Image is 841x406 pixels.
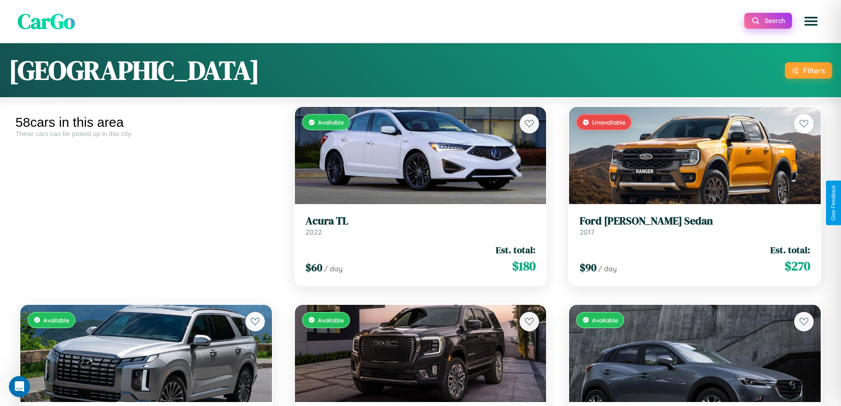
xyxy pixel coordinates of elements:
[580,260,596,275] span: $ 90
[592,118,626,126] span: Unavailable
[15,130,277,137] div: These cars can be picked up in this city.
[803,66,825,75] div: Filters
[770,243,810,256] span: Est. total:
[305,215,536,236] a: Acura TL2022
[580,228,594,236] span: 2017
[15,115,277,130] div: 58 cars in this area
[9,52,260,88] h1: [GEOGRAPHIC_DATA]
[580,215,810,228] h3: Ford [PERSON_NAME] Sedan
[9,376,30,397] iframe: Intercom live chat
[318,316,344,324] span: Available
[765,17,785,25] span: Search
[830,185,837,221] div: Give Feedback
[744,13,792,29] button: Search
[784,257,810,275] span: $ 270
[598,264,617,273] span: / day
[324,264,343,273] span: / day
[305,215,536,228] h3: Acura TL
[785,62,832,79] button: Filters
[580,215,810,236] a: Ford [PERSON_NAME] Sedan2017
[496,243,536,256] span: Est. total:
[43,316,69,324] span: Available
[318,118,344,126] span: Available
[305,260,322,275] span: $ 60
[799,9,823,34] button: Open menu
[305,228,322,236] span: 2022
[18,7,75,36] span: CarGo
[512,257,536,275] span: $ 180
[592,316,618,324] span: Available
